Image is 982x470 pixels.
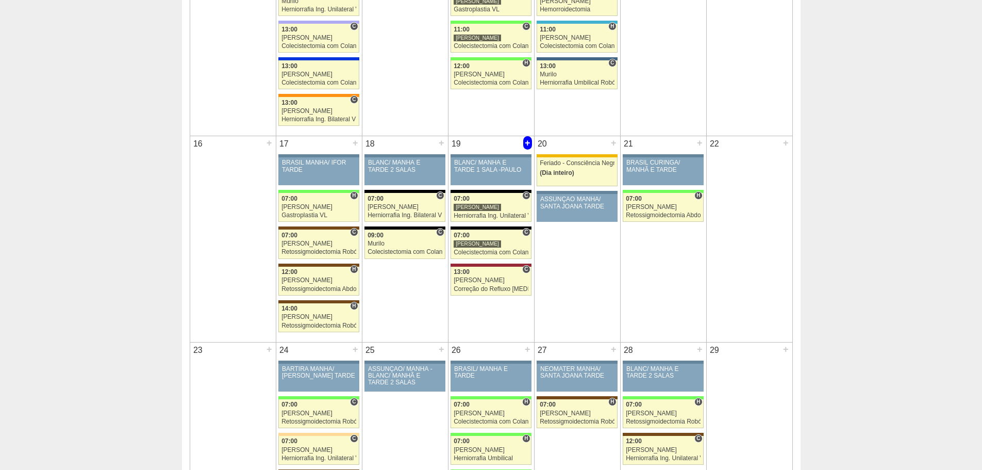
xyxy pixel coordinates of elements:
a: C 09:00 Murilo Colecistectomia com Colangiografia VL [364,230,445,258]
div: Key: Blanc [364,190,445,193]
div: 28 [621,343,637,358]
div: + [437,343,446,356]
div: Key: Aviso [278,154,359,157]
div: Retossigmoidectomia Robótica [281,322,356,329]
div: Key: Blanc [451,190,531,193]
div: Key: São Luiz - Jabaquara [537,57,617,60]
div: Herniorrafia Ing. Unilateral VL [626,455,701,462]
div: Retossigmoidectomia Robótica [540,418,614,425]
a: H 12:00 [PERSON_NAME] Colecistectomia com Colangiografia VL [451,60,531,89]
div: [PERSON_NAME] [281,108,356,115]
div: Key: Brasil [278,396,359,399]
span: 13:00 [281,26,297,33]
span: Consultório [350,434,358,443]
a: H 07:00 [PERSON_NAME] Herniorrafia Umbilical [451,436,531,465]
div: [PERSON_NAME] [281,314,356,320]
span: 07:00 [368,195,384,202]
a: H 07:00 [PERSON_NAME] Gastroplastia VL [278,193,359,222]
a: 13:00 [PERSON_NAME] Colecistectomia com Colangiografia VL [278,60,359,89]
div: Key: Blanc [451,226,531,230]
span: 12:00 [454,62,470,70]
div: [PERSON_NAME] [454,410,528,417]
span: 07:00 [454,195,470,202]
span: 07:00 [281,232,297,239]
a: C 07:00 [PERSON_NAME] Colecistectomia com Colangiografia VL [451,230,531,258]
a: C 13:00 [PERSON_NAME] Herniorrafia Ing. Bilateral VL [278,97,359,126]
span: 12:00 [281,268,297,275]
a: BRASIL MANHÃ/ IFOR TARDE [278,157,359,185]
span: 13:00 [281,62,297,70]
a: Feriado - Consciência Negra (Dia inteiro) [537,157,617,186]
div: Key: Bartira [278,433,359,436]
a: BLANC/ MANHÃ E TARDE 2 SALAS [364,157,445,185]
div: [PERSON_NAME] [454,240,501,248]
div: Key: Santa Joana [278,300,359,303]
div: 16 [190,136,206,152]
div: [PERSON_NAME] [368,204,442,210]
div: Gastroplastia VL [454,6,528,13]
div: Key: Brasil [451,396,531,399]
a: BARTIRA MANHÃ/ [PERSON_NAME] TARDE [278,364,359,392]
span: Hospital [522,398,530,406]
a: ASSUNÇÃO/ MANHÃ -BLANC/ MANHÃ E TARDE 2 SALAS [364,364,445,392]
span: Consultório [436,228,444,236]
span: 07:00 [281,437,297,445]
a: C 13:00 [PERSON_NAME] Correção do Refluxo [MEDICAL_DATA] esofágico Robótico [451,267,531,296]
div: Herniorrafia Ing. Bilateral VL [281,116,356,123]
div: 19 [448,136,464,152]
div: + [265,136,274,150]
span: 11:00 [454,26,470,33]
div: 17 [276,136,292,152]
div: [PERSON_NAME] [281,71,356,78]
div: Retossigmoidectomia Robótica [626,418,701,425]
div: + [695,136,704,150]
a: H 11:00 [PERSON_NAME] Colecistectomia com Colangiografia VL [537,24,617,53]
div: [PERSON_NAME] [454,71,528,78]
div: 25 [362,343,378,358]
div: BRASIL MANHÃ/ IFOR TARDE [282,159,356,173]
div: Colecistectomia com Colangiografia VL [454,249,528,256]
div: 21 [621,136,637,152]
a: BLANC/ MANHÃ E TARDE 2 SALAS [623,364,703,392]
div: Correção do Refluxo [MEDICAL_DATA] esofágico Robótico [454,286,528,293]
span: 09:00 [368,232,384,239]
div: [PERSON_NAME] [626,447,701,453]
div: + [609,136,618,150]
div: Herniorrafia Ing. Unilateral VL [454,213,528,219]
div: [PERSON_NAME] [626,410,701,417]
div: Key: Aviso [364,154,445,157]
div: Key: Feriado [537,154,617,157]
span: Consultório [522,22,530,30]
div: ASSUNÇÃO/ MANHÃ -BLANC/ MANHÃ E TARDE 2 SALAS [368,366,442,386]
div: Key: Brasil [278,190,359,193]
a: C 12:00 [PERSON_NAME] Herniorrafia Ing. Unilateral VL [623,436,703,465]
span: Consultório [350,95,358,104]
div: + [695,343,704,356]
a: C 07:00 [PERSON_NAME] Herniorrafia Ing. Bilateral VL [364,193,445,222]
div: Colecistectomia com Colangiografia VL [540,43,614,50]
div: BARTIRA MANHÃ/ [PERSON_NAME] TARDE [282,366,356,379]
a: C 13:00 [PERSON_NAME] Colecistectomia com Colangiografia VL [278,24,359,53]
span: 12:00 [626,437,642,445]
div: Retossigmoidectomia Abdominal VL [626,212,701,219]
span: 07:00 [454,232,470,239]
span: Consultório [436,191,444,200]
div: BRASIL CURINGA/ MANHÃ E TARDE [626,159,700,173]
div: Key: Neomater [537,21,617,24]
div: Colecistectomia com Colangiografia VL [454,79,528,86]
div: Colecistectomia com Colangiografia VL [281,43,356,50]
div: Key: Aviso [623,154,703,157]
a: BLANC/ MANHÃ E TARDE 1 SALA -PAULO [451,157,531,185]
div: 23 [190,343,206,358]
div: Retossigmoidectomia Robótica [281,418,356,425]
div: Key: São Luiz - Itaim [278,57,359,60]
span: Consultório [350,22,358,30]
a: H 12:00 [PERSON_NAME] Retossigmoidectomia Abdominal VL [278,267,359,296]
div: 18 [362,136,378,152]
div: Colecistectomia com Colangiografia VL [454,418,528,425]
div: Key: Aviso [623,361,703,364]
div: 20 [535,136,551,152]
div: Murilo [368,240,442,247]
a: BRASIL/ MANHÃ E TARDE [451,364,531,392]
div: Colecistectomia com Colangiografia VL [281,79,356,86]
